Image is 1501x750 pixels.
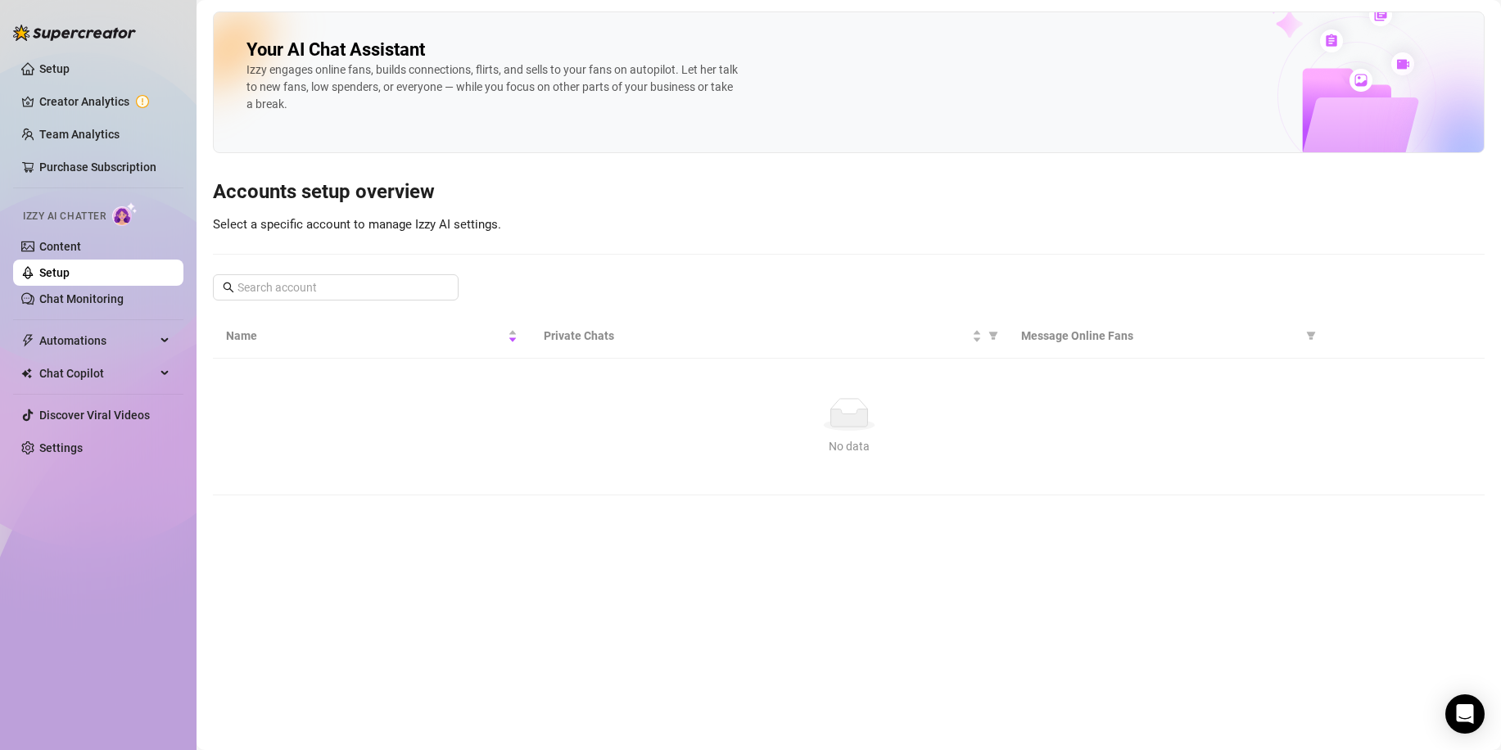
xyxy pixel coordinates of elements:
[237,278,436,296] input: Search account
[531,314,1007,359] th: Private Chats
[39,292,124,305] a: Chat Monitoring
[1306,331,1316,341] span: filter
[1021,327,1300,345] span: Message Online Fans
[39,441,83,454] a: Settings
[39,240,81,253] a: Content
[1445,694,1485,734] div: Open Intercom Messenger
[39,409,150,422] a: Discover Viral Videos
[213,179,1485,206] h3: Accounts setup overview
[39,360,156,386] span: Chat Copilot
[223,282,234,293] span: search
[213,314,531,359] th: Name
[39,128,120,141] a: Team Analytics
[213,217,501,232] span: Select a specific account to manage Izzy AI settings.
[246,38,425,61] h2: Your AI Chat Assistant
[21,368,32,379] img: Chat Copilot
[988,331,998,341] span: filter
[233,437,1465,455] div: No data
[544,327,968,345] span: Private Chats
[39,62,70,75] a: Setup
[39,88,170,115] a: Creator Analytics exclamation-circle
[23,209,106,224] span: Izzy AI Chatter
[1303,323,1319,348] span: filter
[39,266,70,279] a: Setup
[246,61,738,113] div: Izzy engages online fans, builds connections, flirts, and sells to your fans on autopilot. Let he...
[39,328,156,354] span: Automations
[112,202,138,226] img: AI Chatter
[13,25,136,41] img: logo-BBDzfeDw.svg
[226,327,504,345] span: Name
[985,323,1001,348] span: filter
[21,334,34,347] span: thunderbolt
[39,160,156,174] a: Purchase Subscription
